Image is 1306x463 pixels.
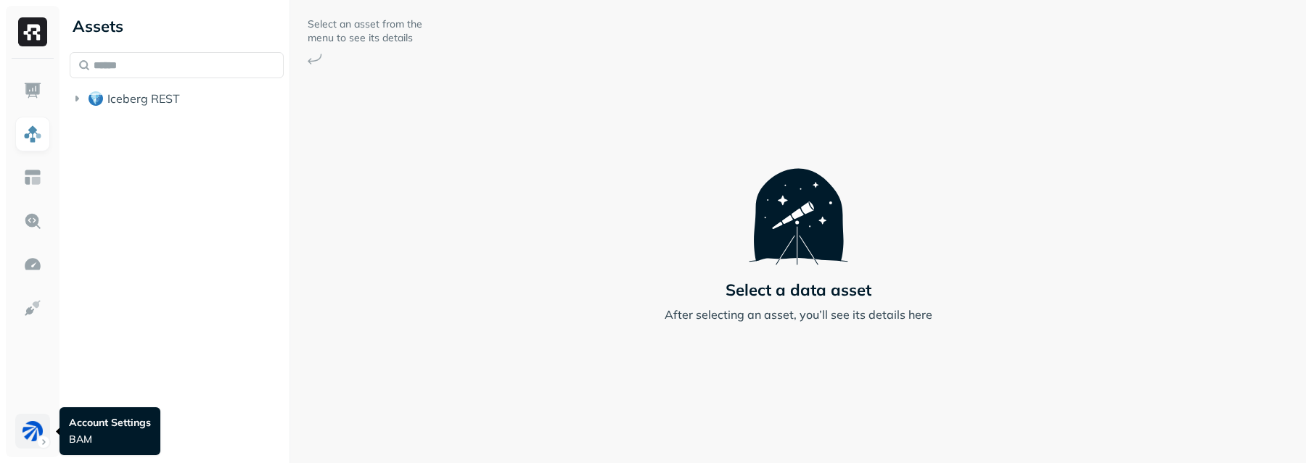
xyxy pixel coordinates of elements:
img: BAM [22,421,43,441]
p: Select a data asset [726,280,871,300]
img: Integrations [23,299,42,317]
img: Optimization [23,255,42,274]
p: Select an asset from the menu to see its details [308,17,424,45]
button: Iceberg REST [70,87,284,110]
img: Asset Explorer [23,168,42,187]
img: root [89,91,103,106]
img: Ryft [18,17,47,46]
p: After selecting an asset, you’ll see its details here [665,306,932,323]
img: Query Explorer [23,212,42,230]
img: Dashboard [23,81,42,100]
img: Arrow [308,54,322,64]
img: Assets [23,125,42,143]
p: BAM [69,433,151,446]
p: Account Settings [69,416,151,430]
span: Iceberg REST [107,91,180,106]
div: Assets [70,14,284,38]
img: Telescope [749,140,848,264]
